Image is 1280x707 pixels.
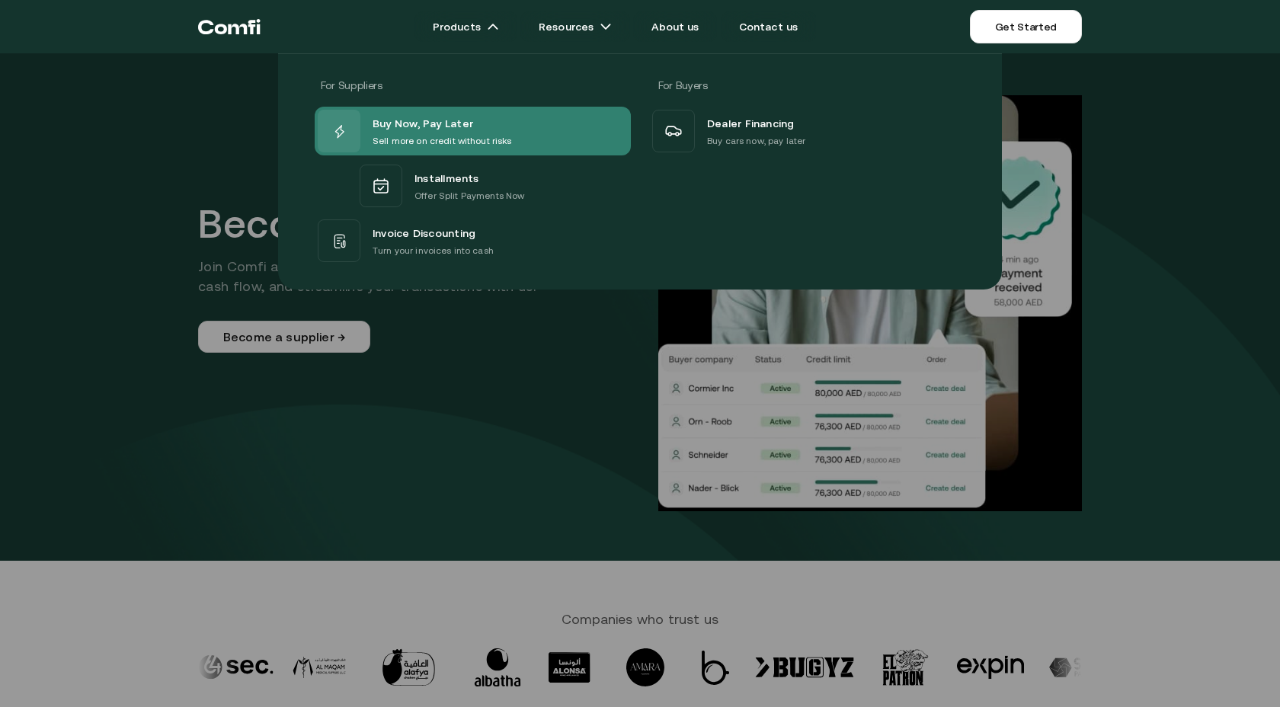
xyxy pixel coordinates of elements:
[658,79,708,91] span: For Buyers
[315,216,631,265] a: Invoice DiscountingTurn your invoices into cash
[487,21,499,33] img: arrow icons
[633,11,717,42] a: About us
[321,79,382,91] span: For Suppliers
[649,107,965,155] a: Dealer FinancingBuy cars now, pay later
[721,11,817,42] a: Contact us
[373,243,494,258] p: Turn your invoices into cash
[373,114,473,133] span: Buy Now, Pay Later
[373,223,475,243] span: Invoice Discounting
[970,10,1082,43] a: Get Started
[198,4,261,50] a: Return to the top of the Comfi home page
[373,133,512,149] p: Sell more on credit without risks
[414,188,524,203] p: Offer Split Payments Now
[707,114,795,133] span: Dealer Financing
[520,11,630,42] a: Resourcesarrow icons
[315,155,631,216] a: InstallmentsOffer Split Payments Now
[315,107,631,155] a: Buy Now, Pay LaterSell more on credit without risks
[414,11,517,42] a: Productsarrow icons
[707,133,805,149] p: Buy cars now, pay later
[600,21,612,33] img: arrow icons
[414,168,479,188] span: Installments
